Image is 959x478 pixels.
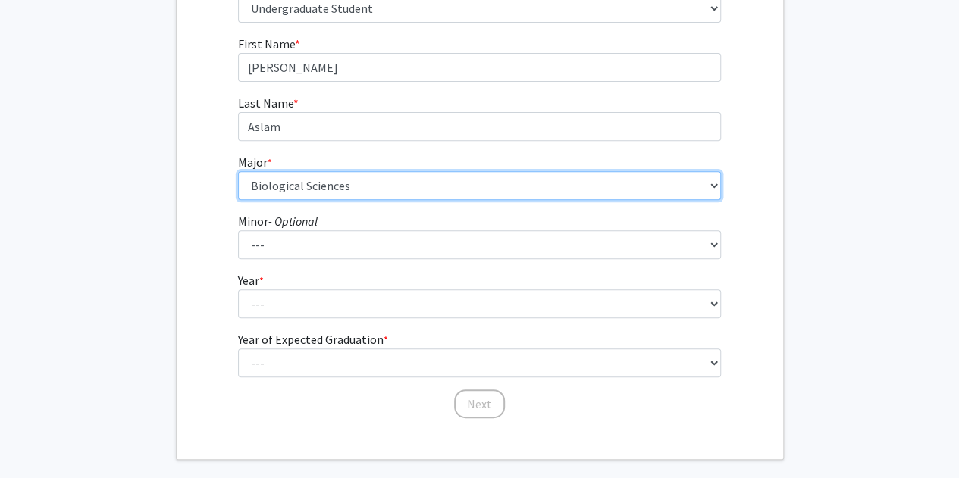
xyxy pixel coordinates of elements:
[238,330,388,348] label: Year of Expected Graduation
[238,153,272,171] label: Major
[268,214,318,229] i: - Optional
[454,389,505,418] button: Next
[238,212,318,230] label: Minor
[238,36,295,52] span: First Name
[11,410,64,467] iframe: Chat
[238,95,293,111] span: Last Name
[238,271,264,289] label: Year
